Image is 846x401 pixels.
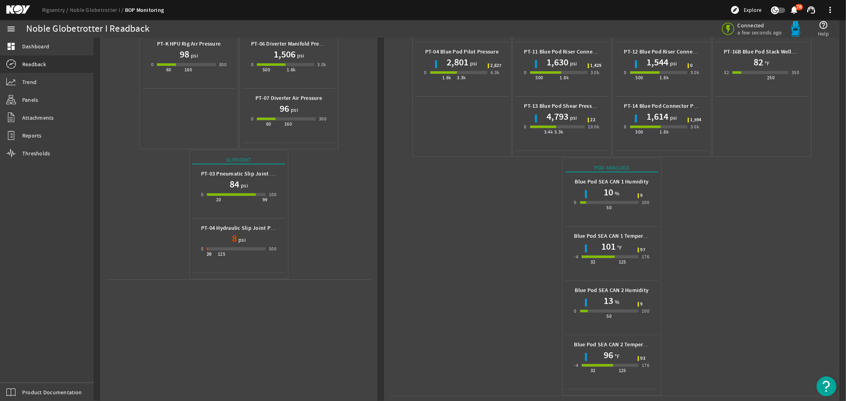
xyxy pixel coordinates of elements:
div: 32 [591,367,596,374]
div: 500 [635,74,643,82]
span: psi [239,181,248,189]
b: PT-07 Diverter Air Pressure [255,94,322,102]
div: Noble Globetrotter I Readback [26,25,150,33]
div: 100 [642,199,649,206]
span: 9 [641,302,643,307]
div: 125 [218,250,225,258]
span: Panels [22,96,38,104]
b: PT-12 Blue Pod Riser Connector Lock Pressure [624,48,738,55]
div: 0 [201,191,203,199]
b: PT-14 Blue Pod Connector POCV Lock Pressure [624,102,739,110]
span: psi [468,59,477,67]
div: 160 [284,120,292,128]
div: -4 [574,361,579,369]
div: 125 [619,258,626,266]
div: 10.0k [588,123,600,131]
h1: 10 [604,186,613,199]
div: 32 [591,258,596,266]
a: BOP Monitoring [125,6,164,14]
div: 32 [724,69,729,76]
div: 1.8k [660,128,669,136]
h1: 101 [601,240,616,253]
div: 1.8k [560,74,569,82]
h1: 1,630 [547,56,568,69]
mat-icon: support_agent [806,5,816,15]
div: 0 [251,61,253,69]
span: psi [668,59,677,67]
span: 97 [641,248,646,252]
span: psi [668,114,677,122]
div: 50 [607,312,612,320]
div: 60 [266,120,271,128]
b: Blue Pod SEA CAN 2 Temperature [574,341,657,348]
h1: 1,544 [646,56,668,69]
span: psi [295,52,304,59]
a: Noble Globetrotter I [70,6,125,13]
h1: 96 [604,349,613,361]
span: Connected [738,22,782,29]
h1: 8 [232,232,237,245]
h1: 84 [230,178,239,191]
span: psi [568,59,577,67]
span: 0 [691,63,693,68]
div: 20 [216,196,221,204]
div: 100 [642,307,649,315]
div: 250 [767,74,775,82]
h1: 98 [180,48,189,61]
div: 1.8k [287,66,296,74]
div: 1.8k [442,74,451,82]
span: 93 [641,356,646,361]
div: 3.3k [457,74,466,82]
div: 3.0k [691,123,700,131]
div: 0 [624,123,627,131]
div: 350 [792,69,799,76]
div: 3.0k [317,61,326,69]
div: 176 [642,253,649,261]
div: 3.0k [591,69,600,76]
button: Explore [727,4,765,16]
span: °F [613,352,620,360]
div: 0 [624,69,627,76]
span: Explore [744,6,762,14]
mat-icon: help_outline [819,20,829,30]
b: Blue Pod SEA CAN 1 Temperature [574,232,657,240]
h1: 2,801 [447,56,468,69]
div: 125 [619,367,626,374]
span: 22 [591,118,596,122]
button: more_vert [821,0,840,19]
span: a few seconds ago [738,29,782,36]
span: Dashboard [22,42,49,50]
b: PT-16B Blue Pod Stack Wellbore Temperature [724,48,837,55]
div: 20 [207,250,212,258]
div: 300 [319,115,326,123]
b: PT-04 Blue Pod Pilot Pressure [425,48,499,55]
b: PT-03 Pneumatic Slip Joint Pressure [201,170,292,178]
div: 0 [524,69,527,76]
div: 500 [263,66,270,74]
div: 50 [607,204,612,212]
span: 1,594 [691,118,702,122]
div: -4 [574,253,579,261]
span: Reports [22,132,42,139]
img: Bluepod.svg [788,21,804,37]
div: 6.0k [491,69,500,76]
span: psi [189,52,198,59]
b: PT-11 Blue Pod Riser Connector Lock Pilot Pressure [524,48,652,55]
mat-icon: notifications [790,5,799,15]
div: 176 [642,361,649,369]
div: 3.0k [691,69,700,76]
div: 3.4k [544,128,553,136]
div: 160 [184,66,192,74]
div: 0 [524,123,527,131]
button: 78 [790,6,798,14]
mat-icon: menu [6,24,16,34]
h1: 96 [280,102,289,115]
div: 0 [574,307,577,315]
h1: 4,793 [547,110,568,123]
span: psi [289,106,298,114]
span: Attachments [22,114,54,122]
b: PT-K HPU Rig Air Pressure [157,40,221,48]
div: 0 [201,245,203,253]
span: 1,429 [591,63,602,68]
div: 0 [574,199,577,206]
